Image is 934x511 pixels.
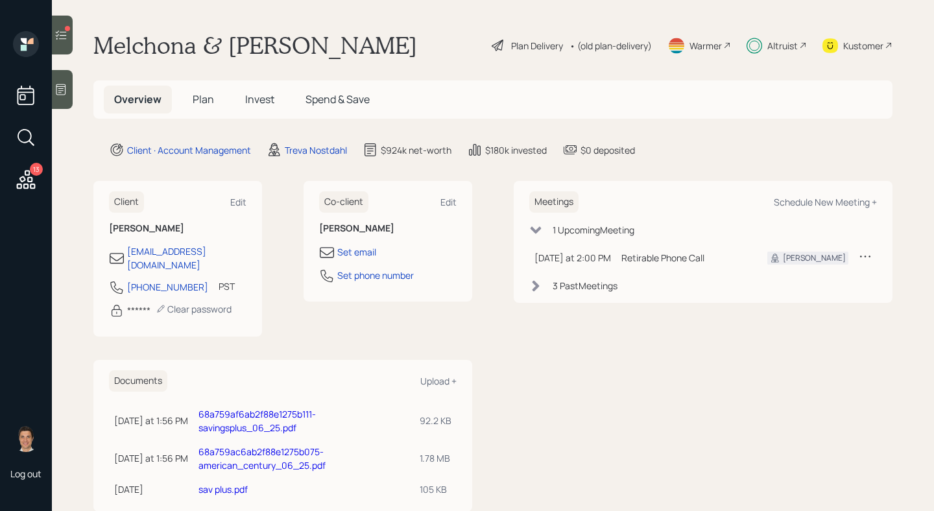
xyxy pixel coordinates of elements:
img: tyler-end-headshot.png [13,426,39,452]
div: [PERSON_NAME] [783,252,846,264]
div: Edit [230,196,246,208]
h6: Co-client [319,191,368,213]
h6: [PERSON_NAME] [109,223,246,234]
a: sav plus.pdf [198,483,248,495]
div: 1 Upcoming Meeting [553,223,634,237]
div: [PHONE_NUMBER] [127,280,208,294]
h6: Documents [109,370,167,392]
div: 92.2 KB [420,414,451,427]
div: 3 Past Meeting s [553,279,617,292]
div: [DATE] [114,482,188,496]
div: • (old plan-delivery) [569,39,652,53]
div: 105 KB [420,482,451,496]
div: $924k net-worth [381,143,451,157]
span: Overview [114,92,162,106]
div: $180k invested [485,143,547,157]
span: Spend & Save [305,92,370,106]
div: [DATE] at 1:56 PM [114,451,188,465]
a: 68a759ac6ab2f88e1275b075-american_century_06_25.pdf [198,446,326,471]
div: $0 deposited [581,143,635,157]
div: Edit [440,196,457,208]
h6: Client [109,191,144,213]
a: 68a759af6ab2f88e1275b111-savingsplus_06_25.pdf [198,408,316,434]
div: Altruist [767,39,798,53]
div: PST [219,279,235,293]
div: [DATE] at 1:56 PM [114,414,188,427]
div: Set email [337,245,376,259]
div: Treva Nostdahl [285,143,347,157]
h6: Meetings [529,191,579,213]
div: Kustomer [843,39,883,53]
div: Log out [10,468,42,480]
div: [EMAIL_ADDRESS][DOMAIN_NAME] [127,244,246,272]
h6: [PERSON_NAME] [319,223,457,234]
div: 13 [30,163,43,176]
h1: Melchona & [PERSON_NAME] [93,31,417,60]
span: Plan [193,92,214,106]
div: Client · Account Management [127,143,251,157]
div: Set phone number [337,268,414,282]
div: Warmer [689,39,722,53]
div: Retirable Phone Call [621,251,747,265]
div: [DATE] at 2:00 PM [534,251,611,265]
div: 1.78 MB [420,451,451,465]
div: Schedule New Meeting + [774,196,877,208]
span: Invest [245,92,274,106]
div: Plan Delivery [511,39,563,53]
div: Upload + [420,375,457,387]
div: Clear password [156,303,232,315]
